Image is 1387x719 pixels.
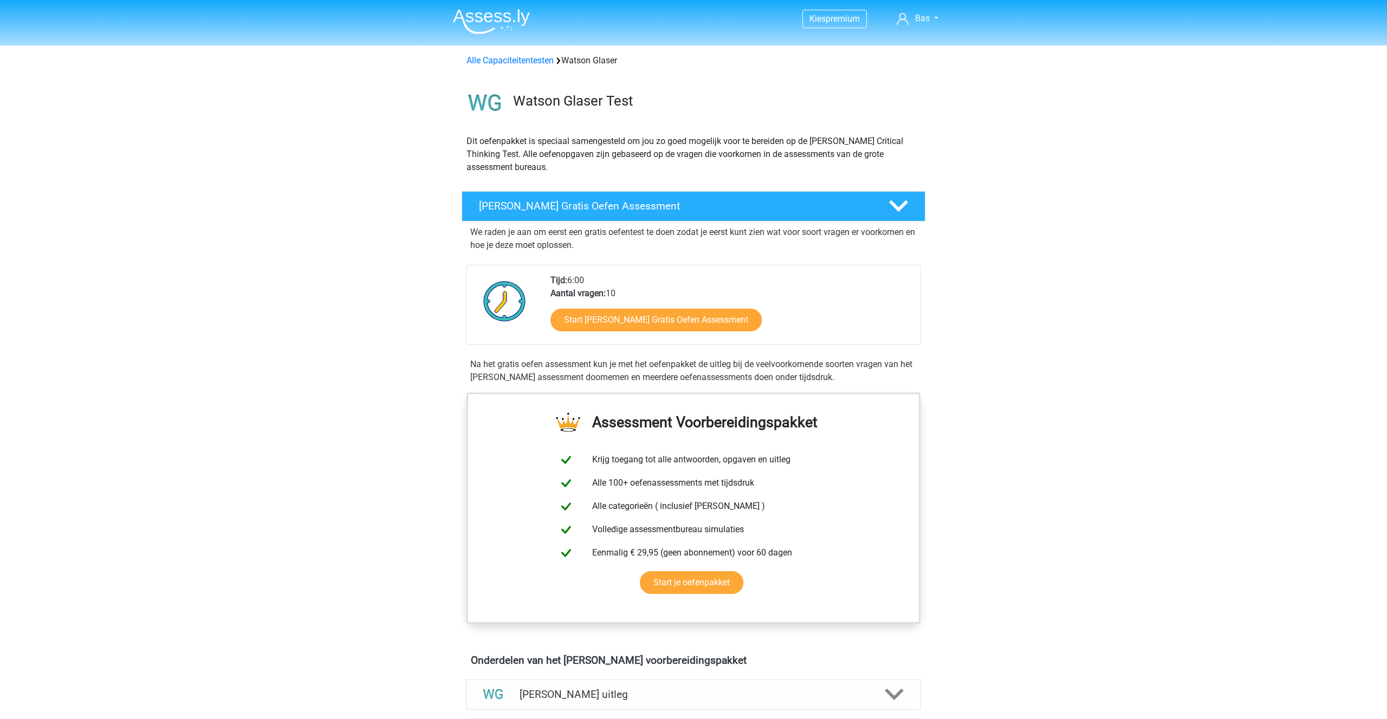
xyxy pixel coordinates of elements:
p: Dit oefenpakket is speciaal samengesteld om jou zo goed mogelijk voor te bereiden op de [PERSON_N... [466,135,921,174]
img: Assessly [453,9,530,34]
h4: [PERSON_NAME] Gratis Oefen Assessment [479,200,871,212]
span: premium [826,14,860,24]
h4: [PERSON_NAME] uitleg [520,688,867,701]
span: Bas [915,13,930,23]
img: watson glaser uitleg [479,681,507,708]
img: Klok [477,274,532,328]
a: Start je oefenpakket [640,571,743,594]
img: watson glaser [462,80,508,126]
h3: Watson Glaser Test [513,93,917,109]
h4: Onderdelen van het [PERSON_NAME] voorbereidingspakket [471,654,916,666]
span: Kies [809,14,826,24]
a: Kiespremium [803,11,866,26]
a: Alle Capaciteitentesten [466,55,554,66]
a: Bas [892,12,943,25]
a: [PERSON_NAME] Gratis Oefen Assessment [457,191,930,221]
b: Aantal vragen: [550,288,606,298]
div: 6:00 10 [542,274,920,344]
div: Watson Glaser [462,54,925,67]
p: We raden je aan om eerst een gratis oefentest te doen zodat je eerst kunt zien wat voor soort vra... [470,226,917,252]
a: uitleg [PERSON_NAME] uitleg [462,679,925,710]
b: Tijd: [550,275,567,285]
a: Start [PERSON_NAME] Gratis Oefen Assessment [550,309,762,331]
div: Na het gratis oefen assessment kun je met het oefenpakket de uitleg bij de veelvoorkomende soorte... [466,358,921,384]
